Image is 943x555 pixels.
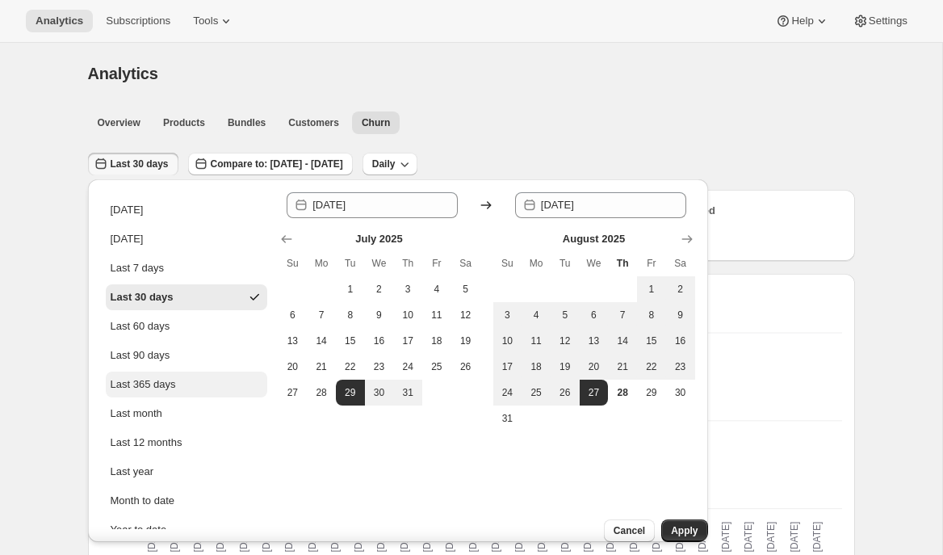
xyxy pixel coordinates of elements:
[788,522,799,553] text: [DATE]
[106,15,170,27] span: Subscriptions
[111,522,167,538] div: Year to date
[106,197,267,223] button: [DATE]
[365,354,394,380] button: Wednesday July 23 2025
[307,250,336,276] th: Monday
[429,309,445,322] span: 11
[429,334,445,347] span: 18
[400,334,416,347] span: 17
[111,493,175,509] div: Month to date
[811,522,823,553] text: [DATE]
[676,228,698,250] button: Show next month, September 2025
[336,354,365,380] button: Tuesday July 22 2025
[279,328,308,354] button: Sunday July 13 2025
[365,276,394,302] button: Wednesday July 2 2025
[111,464,153,480] div: Last year
[493,250,522,276] th: Sunday
[429,257,445,270] span: Fr
[614,386,631,399] span: 28
[288,116,339,129] span: Customers
[500,309,516,322] span: 3
[869,15,907,27] span: Settings
[365,250,394,276] th: Wednesday
[393,276,422,302] button: Thursday July 3 2025
[671,524,698,537] span: Apply
[451,302,480,328] button: Saturday July 12 2025
[843,10,917,32] button: Settings
[279,380,308,406] button: Sunday July 27 2025
[285,334,301,347] span: 13
[666,328,695,354] button: Saturday August 16 2025
[163,116,205,129] span: Products
[637,328,666,354] button: Friday August 15 2025
[313,360,329,373] span: 21
[342,360,358,373] span: 22
[643,386,660,399] span: 29
[188,153,353,175] button: Compare to: [DATE] - [DATE]
[111,435,182,451] div: Last 12 months
[737,333,760,509] g: 2025-08-24: Doesn't fit my budget 0,Switching to a competitor 0,Moving to a new place 0,I didn't ...
[500,257,516,270] span: Su
[111,202,144,218] div: [DATE]
[279,250,308,276] th: Sunday
[614,309,631,322] span: 7
[493,328,522,354] button: Sunday August 10 2025
[522,328,551,354] button: Monday August 11 2025
[580,250,609,276] th: Wednesday
[106,343,267,368] button: Last 90 days
[551,354,580,380] button: Tuesday August 19 2025
[783,333,806,509] g: 2025-08-26: Doesn't fit my budget 0,Switching to a competitor 0,Moving to a new place 0,I didn't ...
[106,459,267,485] button: Last year
[106,284,267,310] button: Last 30 days
[111,231,144,247] div: [DATE]
[528,257,544,270] span: Mo
[393,380,422,406] button: Thursday July 31 2025
[608,354,637,380] button: Thursday August 21 2025
[400,309,416,322] span: 10
[493,354,522,380] button: Sunday August 17 2025
[365,302,394,328] button: Wednesday July 9 2025
[673,360,689,373] span: 23
[372,158,396,170] span: Daily
[458,283,474,296] span: 5
[528,360,544,373] span: 18
[528,309,544,322] span: 4
[451,328,480,354] button: Saturday July 19 2025
[637,250,666,276] th: Friday
[193,15,218,27] span: Tools
[656,203,842,219] p: Reactivated
[551,328,580,354] button: Tuesday August 12 2025
[604,519,655,542] button: Cancel
[342,283,358,296] span: 1
[500,412,516,425] span: 31
[111,347,170,364] div: Last 90 days
[106,372,267,397] button: Last 365 days
[493,302,522,328] button: Sunday August 3 2025
[106,401,267,427] button: Last month
[106,226,267,252] button: [DATE]
[458,360,474,373] span: 26
[493,380,522,406] button: Sunday August 24 2025
[551,250,580,276] th: Tuesday
[275,228,298,250] button: Show previous month, June 2025
[336,276,365,302] button: Tuesday July 1 2025
[614,257,631,270] span: Th
[666,250,695,276] th: Saturday
[643,334,660,347] span: 15
[400,257,416,270] span: Th
[765,333,777,334] rect: Admin cancelled-14 0
[760,333,782,509] g: 2025-08-25: Doesn't fit my budget 0,Switching to a competitor 0,Moving to a new place 0,I didn't ...
[422,250,451,276] th: Friday
[422,354,451,380] button: Friday July 25 2025
[307,354,336,380] button: Monday July 21 2025
[637,276,666,302] button: Friday August 1 2025
[637,302,666,328] button: Friday August 8 2025
[522,302,551,328] button: Monday August 4 2025
[285,360,301,373] span: 20
[400,386,416,399] span: 31
[336,250,365,276] th: Tuesday
[643,283,660,296] span: 1
[285,386,301,399] span: 27
[88,65,158,82] span: Analytics
[765,10,839,32] button: Help
[285,257,301,270] span: Su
